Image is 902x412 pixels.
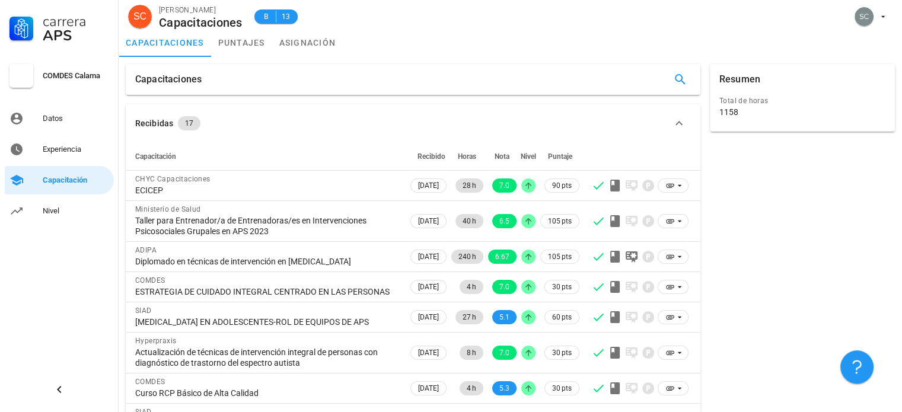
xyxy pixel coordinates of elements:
[5,104,114,133] a: Datos
[128,5,152,28] div: avatar
[719,64,760,95] div: Resumen
[449,142,486,171] th: Horas
[135,185,399,196] div: ECICEP
[119,28,211,57] a: capacitaciones
[135,317,399,327] div: [MEDICAL_DATA] EN ADOLESCENTES-ROL DE EQUIPOS DE APS
[499,346,509,360] span: 7.0
[499,214,509,228] span: 6.5
[135,286,399,297] div: ESTRATEGIA DE CUIDADO INTEGRAL CENTRADO EN LAS PERSONAS
[538,142,582,171] th: Puntaje
[135,246,157,254] span: ADIPA
[272,28,343,57] a: asignación
[552,311,572,323] span: 60 pts
[135,215,399,237] div: Taller para Entrenador/a de Entrenadoras/es en Intervenciones Psicosociales Grupales en APS 2023
[719,95,885,107] div: Total de horas
[552,180,572,191] span: 90 pts
[552,347,572,359] span: 30 pts
[418,215,439,228] span: [DATE]
[467,381,476,395] span: 4 h
[135,117,173,130] div: Recibidas
[486,142,519,171] th: Nota
[43,28,109,43] div: APS
[159,4,243,16] div: [PERSON_NAME]
[262,11,271,23] span: B
[43,145,109,154] div: Experiencia
[5,197,114,225] a: Nivel
[135,337,176,345] span: Hyperpraxis
[126,104,700,142] button: Recibidas 17
[417,152,445,161] span: Recibido
[418,311,439,324] span: [DATE]
[458,152,476,161] span: Horas
[135,378,165,386] span: COMDES
[418,382,439,395] span: [DATE]
[519,142,538,171] th: Nivel
[135,64,202,95] div: Capacitaciones
[135,388,399,398] div: Curso RCP Básico de Alta Calidad
[135,306,152,315] span: SIAD
[43,175,109,185] div: Capacitación
[5,135,114,164] a: Experiencia
[43,14,109,28] div: Carrera
[548,152,572,161] span: Puntaje
[418,280,439,293] span: [DATE]
[719,107,738,117] div: 1158
[463,178,476,193] span: 28 h
[548,215,572,227] span: 105 pts
[499,178,509,193] span: 7.0
[408,142,449,171] th: Recibido
[418,250,439,263] span: [DATE]
[467,280,476,294] span: 4 h
[467,346,476,360] span: 8 h
[133,5,146,28] span: SC
[5,166,114,194] a: Capacitación
[552,281,572,293] span: 30 pts
[135,276,165,285] span: COMDES
[43,206,109,216] div: Nivel
[463,310,476,324] span: 27 h
[211,28,272,57] a: puntajes
[855,7,874,26] div: avatar
[499,381,509,395] span: 5.3
[548,251,572,263] span: 105 pts
[43,71,109,81] div: COMDES Calama
[552,382,572,394] span: 30 pts
[495,250,509,264] span: 6.67
[281,11,291,23] span: 13
[135,256,399,267] div: Diplomado en técnicas de intervención en [MEDICAL_DATA]
[159,16,243,29] div: Capacitaciones
[499,310,509,324] span: 5.1
[135,175,211,183] span: CHYC Capacitaciones
[521,152,536,161] span: Nivel
[418,179,439,192] span: [DATE]
[43,114,109,123] div: Datos
[135,205,201,213] span: Ministerio de Salud
[499,280,509,294] span: 7.0
[463,214,476,228] span: 40 h
[135,152,176,161] span: Capacitación
[135,347,399,368] div: Actualización de técnicas de intervención integral de personas con diagnóstico de trastorno del e...
[126,142,408,171] th: Capacitación
[418,346,439,359] span: [DATE]
[185,116,193,130] span: 17
[458,250,476,264] span: 240 h
[495,152,509,161] span: Nota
